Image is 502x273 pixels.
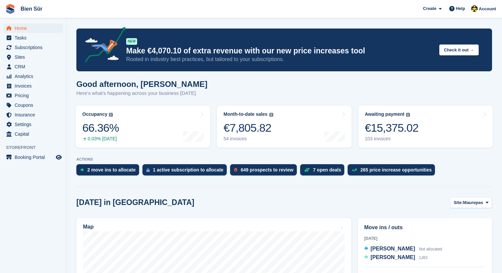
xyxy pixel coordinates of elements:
[371,246,415,251] span: [PERSON_NAME]
[3,110,63,119] a: menu
[15,91,54,100] span: Pricing
[142,164,230,179] a: 1 active subscription to allocate
[352,169,357,171] img: price_increase_opportunities-93ffe204e8149a01c8c9dc8f82e8f89637d9d84a8eef4429ea346261dce0b2c0.svg
[358,105,493,148] a: Awaiting payment €15,375.02 103 invoices
[423,5,436,12] span: Create
[82,121,119,135] div: 66.36%
[76,90,208,97] p: Here's what's happening across your business [DATE]
[15,153,54,162] span: Booking Portal
[6,144,66,151] span: Storefront
[463,199,483,206] span: Maurepas
[419,247,442,251] span: Not allocated
[80,168,84,172] img: move_ins_to_allocate_icon-fdf77a2bb77ea45bf5b3d319d69a93e2d87916cf1d5bf7949dd705db3b84f3ca.svg
[15,62,54,71] span: CRM
[223,136,273,142] div: 54 invoices
[364,253,428,262] a: [PERSON_NAME] 1J83
[365,136,419,142] div: 103 invoices
[126,38,137,45] div: NEW
[15,33,54,42] span: Tasks
[76,157,492,162] p: ACTIONS
[15,52,54,62] span: Sites
[3,62,63,71] a: menu
[234,168,237,172] img: prospect-51fa495bee0391a8d652442698ab0144808aea92771e9ea1ae160a38d050c398.svg
[450,197,492,208] button: Site: Maurepas
[3,101,63,110] a: menu
[348,164,438,179] a: 265 price increase opportunities
[153,167,223,172] div: 1 active subscription to allocate
[419,255,428,260] span: 1J83
[15,24,54,33] span: Home
[241,167,293,172] div: 649 prospects to review
[87,167,136,172] div: 2 move ins to allocate
[3,33,63,42] a: menu
[371,254,415,260] span: [PERSON_NAME]
[454,199,463,206] span: Site:
[3,72,63,81] a: menu
[3,81,63,91] a: menu
[217,105,351,148] a: Month-to-date sales €7,805.82 54 invoices
[15,81,54,91] span: Invoices
[364,245,442,253] a: [PERSON_NAME] Not allocated
[15,120,54,129] span: Settings
[439,44,479,55] button: Check it out →
[15,110,54,119] span: Insurance
[15,43,54,52] span: Subscriptions
[223,121,273,135] div: €7,805.82
[126,46,434,56] p: Make €4,070.10 of extra revenue with our new price increases tool
[230,164,300,179] a: 649 prospects to review
[76,164,142,179] a: 2 move ins to allocate
[3,153,63,162] a: menu
[304,168,310,172] img: deal-1b604bf984904fb50ccaf53a9ad4b4a5d6e5aea283cecdc64d6e3604feb123c2.svg
[3,24,63,33] a: menu
[146,168,150,172] img: active_subscription_to_allocate_icon-d502201f5373d7db506a760aba3b589e785aa758c864c3986d89f69b8ff3...
[223,111,267,117] div: Month-to-date sales
[471,5,478,12] img: Marie Tran
[313,167,341,172] div: 7 open deals
[3,52,63,62] a: menu
[79,27,126,65] img: price-adjustments-announcement-icon-8257ccfd72463d97f412b2fc003d46551f7dbcb40ab6d574587a9cd5c0d94...
[15,72,54,81] span: Analytics
[83,224,94,230] h2: Map
[364,236,486,241] div: [DATE]
[300,164,348,179] a: 7 open deals
[3,129,63,139] a: menu
[479,6,496,12] span: Account
[109,113,113,117] img: icon-info-grey-7440780725fd019a000dd9b08b2336e03edf1995a4989e88bcd33f0948082b44.svg
[82,111,107,117] div: Occupancy
[365,121,419,135] div: €15,375.02
[55,153,63,161] a: Preview store
[76,80,208,89] h1: Good afternoon, [PERSON_NAME]
[126,56,434,63] p: Rooted in industry best practices, but tailored to your subscriptions.
[5,4,15,14] img: stora-icon-8386f47178a22dfd0bd8f6a31ec36ba5ce8667c1dd55bd0f319d3a0aa187defe.svg
[15,101,54,110] span: Coupons
[3,120,63,129] a: menu
[18,3,45,14] a: Bien Sûr
[365,111,405,117] div: Awaiting payment
[360,167,432,172] div: 265 price increase opportunities
[15,129,54,139] span: Capital
[76,105,210,148] a: Occupancy 66.36% 0.03% [DATE]
[364,224,486,232] h2: Move ins / outs
[456,5,465,12] span: Help
[76,198,194,207] h2: [DATE] in [GEOGRAPHIC_DATA]
[82,136,119,142] div: 0.03% [DATE]
[406,113,410,117] img: icon-info-grey-7440780725fd019a000dd9b08b2336e03edf1995a4989e88bcd33f0948082b44.svg
[3,91,63,100] a: menu
[269,113,273,117] img: icon-info-grey-7440780725fd019a000dd9b08b2336e03edf1995a4989e88bcd33f0948082b44.svg
[3,43,63,52] a: menu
